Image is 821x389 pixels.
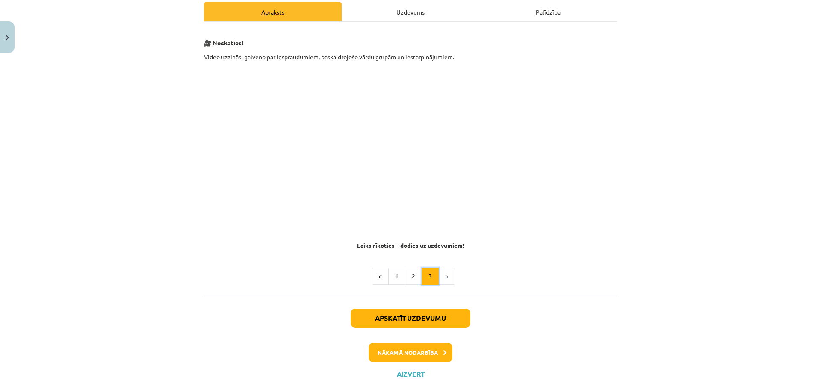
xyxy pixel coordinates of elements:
[342,2,479,21] div: Uzdevums
[369,343,452,363] button: Nākamā nodarbība
[405,268,422,285] button: 2
[479,2,617,21] div: Palīdzība
[351,309,470,328] button: Apskatīt uzdevumu
[204,2,342,21] div: Apraksts
[204,268,617,285] nav: Page navigation example
[422,268,439,285] button: 3
[394,370,427,378] button: Aizvērt
[388,268,405,285] button: 1
[204,53,617,61] p: Video uzzināsi galveno par iespraudumiem, paskaidrojošo vārdu grupām un iestarpinājumiem.
[6,35,9,41] img: icon-close-lesson-0947bae3869378f0d4975bcd49f059093ad1ed9edebbc8119c70593378902aed.svg
[204,39,243,47] strong: 🎥 Noskaties!
[357,241,464,249] strong: Laiks rīkoties – dodies uz uzdevumiem!
[372,268,389,285] button: «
